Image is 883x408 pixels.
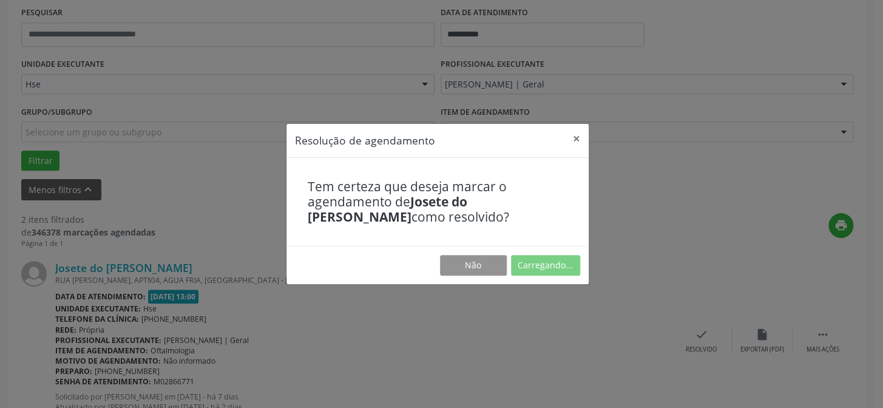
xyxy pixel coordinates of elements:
h4: Tem certeza que deseja marcar o agendamento de como resolvido? [308,179,567,225]
b: Josete do [PERSON_NAME] [308,193,467,225]
button: Carregando... [511,255,580,276]
button: Não [440,255,507,276]
button: Close [564,124,589,154]
h5: Resolução de agendamento [295,132,435,148]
